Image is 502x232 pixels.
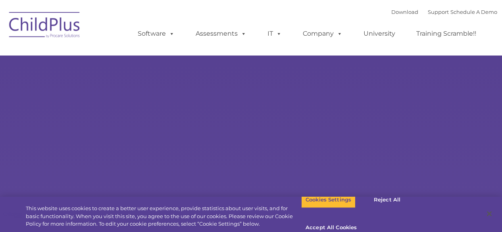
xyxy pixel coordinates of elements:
a: Download [391,9,418,15]
a: IT [260,26,290,42]
img: ChildPlus by Procare Solutions [5,6,85,46]
button: Cookies Settings [301,192,356,208]
a: Training Scramble!! [408,26,484,42]
div: This website uses cookies to create a better user experience, provide statistics about user visit... [26,205,301,228]
a: Company [295,26,350,42]
a: Support [428,9,449,15]
font: | [391,9,497,15]
button: Close [481,205,498,222]
button: Reject All [362,192,412,208]
a: Assessments [188,26,254,42]
a: University [356,26,403,42]
a: Software [130,26,183,42]
a: Schedule A Demo [450,9,497,15]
